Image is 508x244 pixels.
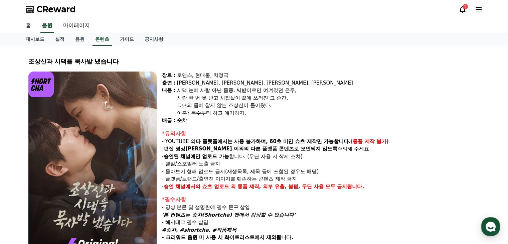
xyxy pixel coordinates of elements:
[93,33,112,46] a: 콘텐츠
[36,4,76,15] span: CReward
[162,72,176,79] div: 장르 :
[177,102,480,109] div: 그녀의 몸에 참지 않는 조상신이 들어왔다.
[40,19,54,33] a: 음원
[162,79,176,87] div: 출연 :
[162,219,480,226] p: - 해시태그 필수 삽입
[459,5,467,13] a: 1
[162,168,480,175] p: - 몰아보기 형태 업로드 금지(재생목록, 제목 등에 포함된 경우도 해당)
[162,130,480,138] div: *유의사항
[20,19,36,33] a: 홈
[162,204,480,211] p: - 영상 본문 및 설명란에 필수 문구 삽입
[177,117,480,124] div: 숏챠
[463,4,468,9] div: 1
[162,117,176,124] div: 배급 :
[237,184,364,190] strong: 롱폼 제작, 외부 유출, 불펌, 무단 사용 모두 금지됩니다.
[50,33,70,46] a: 실적
[162,138,480,145] p: - YOUTUBE 외
[164,184,236,190] strong: 승인 채널에서의 쇼츠 업로드 외
[162,87,176,117] div: 내용 :
[164,153,229,159] strong: 승인된 채널에만 업로드 가능
[164,146,249,152] strong: 편집 영상[PERSON_NAME] 이외의
[177,109,480,117] div: 이혼? 복수부터 하고 얘기하자.
[177,87,480,94] div: 시댁 눈에 사람 아닌 몸종, 씨받이로만 여겨졌던 은주,
[58,19,95,33] a: 마이페이지
[20,33,50,46] a: 대시보드
[162,175,480,183] p: - 플랫폼/브랜드/출연진 이미지를 훼손하는 콘텐츠 제작 금지
[115,33,139,46] a: 가이드
[196,138,351,144] strong: 타 플랫폼에서는 사용 불가하며, 60초 미만 쇼츠 제작만 가능합니다.
[162,212,296,218] em: '본 컨텐츠는 숏챠(Shortcha) 앱에서 감상할 수 있습니다'
[28,72,54,97] img: logo
[162,227,237,233] em: #숏챠, #shortcha, #작품제목
[70,33,90,46] a: 음원
[162,153,480,160] p: - 합니다. (무단 사용 시 삭제 조치)
[177,72,480,79] div: 로맨스, 현대물, 치정극
[162,160,480,168] p: - 결말/스포일러 노출 금지
[26,4,76,15] a: CReward
[177,79,480,87] div: [PERSON_NAME], [PERSON_NAME], [PERSON_NAME], [PERSON_NAME]
[250,146,338,152] strong: 다른 플랫폼 콘텐츠로 오인되지 않도록
[139,33,169,46] a: 공지사항
[162,145,480,153] p: - 주의해 주세요.
[162,183,480,191] p: -
[28,57,480,66] div: 조상신과 시댁을 묵사발 냈습니다
[351,138,389,144] strong: (롱폼 제작 불가)
[162,234,293,240] strong: - 크리워드 음원 미 사용 시 화이트리스트에서 제외됩니다.
[162,196,480,204] div: *필수사항
[177,94,480,102] div: 사랑 한 번 못 받고 시집살이 끝에 쓰러진 그 순간,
